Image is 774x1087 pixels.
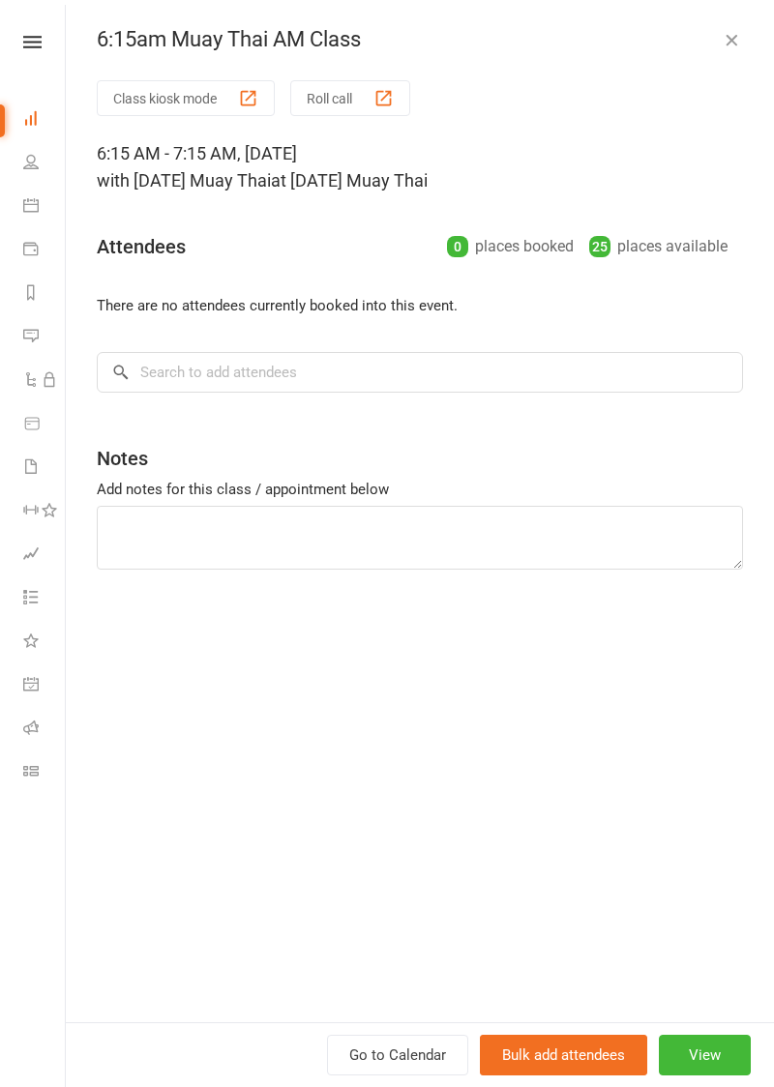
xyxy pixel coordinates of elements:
[447,236,468,257] div: 0
[23,664,67,708] a: General attendance kiosk mode
[23,708,67,751] a: Roll call kiosk mode
[23,142,67,186] a: People
[97,445,148,472] div: Notes
[589,233,728,260] div: places available
[23,186,67,229] a: Calendar
[23,621,67,664] a: What's New
[23,229,67,273] a: Payments
[589,236,610,257] div: 25
[66,27,774,52] div: 6:15am Muay Thai AM Class
[271,170,428,191] span: at [DATE] Muay Thai
[447,233,574,260] div: places booked
[97,233,186,260] div: Attendees
[659,1035,751,1075] button: View
[97,140,743,194] div: 6:15 AM - 7:15 AM, [DATE]
[97,294,743,317] li: There are no attendees currently booked into this event.
[290,80,410,116] button: Roll call
[97,170,271,191] span: with [DATE] Muay Thai
[23,403,67,447] a: Product Sales
[97,80,275,116] button: Class kiosk mode
[97,352,743,393] input: Search to add attendees
[23,534,67,577] a: Assessments
[97,478,743,501] div: Add notes for this class / appointment below
[480,1035,647,1075] button: Bulk add attendees
[327,1035,468,1075] a: Go to Calendar
[23,273,67,316] a: Reports
[23,751,67,795] a: Class kiosk mode
[23,99,67,142] a: Dashboard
